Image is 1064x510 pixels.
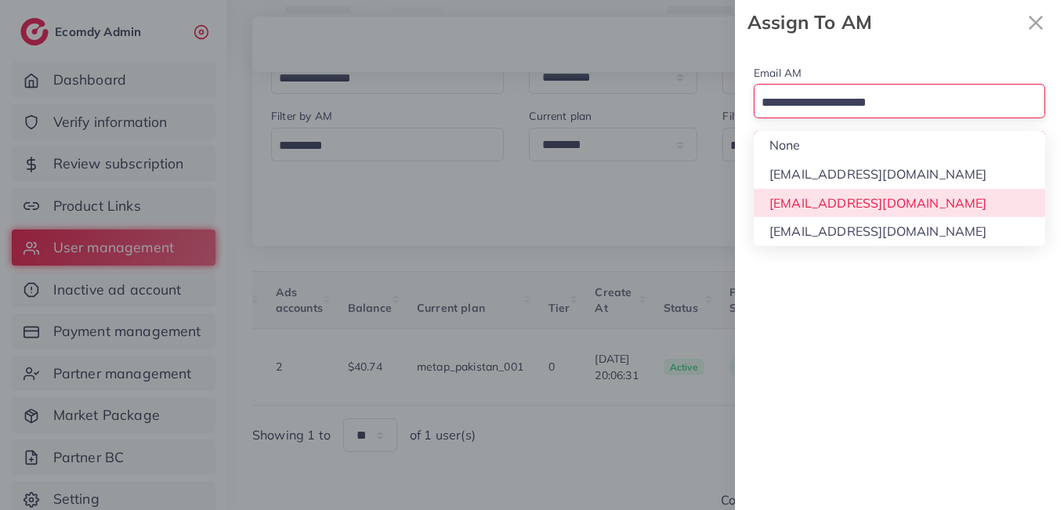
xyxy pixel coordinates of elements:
strong: Assign To AM [747,9,1020,36]
li: [EMAIL_ADDRESS][DOMAIN_NAME] [754,189,1045,218]
button: Close [1020,6,1051,38]
li: [EMAIL_ADDRESS][DOMAIN_NAME] [754,217,1045,246]
label: Email AM [754,65,802,81]
div: Search for option [754,84,1045,118]
li: [EMAIL_ADDRESS][DOMAIN_NAME] [754,160,1045,189]
input: Search for option [756,91,1025,115]
svg: x [1020,7,1051,38]
li: None [754,131,1045,160]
